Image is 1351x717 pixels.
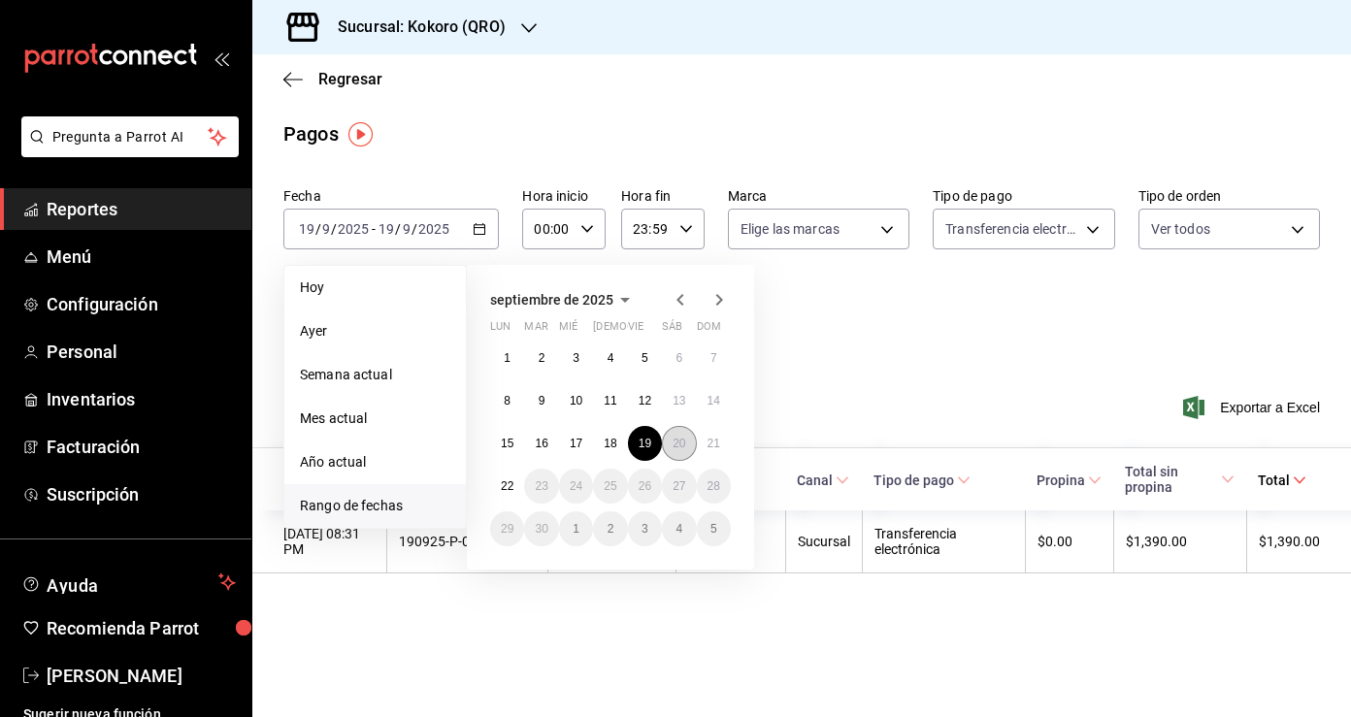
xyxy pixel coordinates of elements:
abbr: 16 de septiembre de 2025 [535,437,547,450]
button: 23 de septiembre de 2025 [524,469,558,504]
button: 3 de octubre de 2025 [628,511,662,546]
button: 20 de septiembre de 2025 [662,426,696,461]
abbr: 29 de septiembre de 2025 [501,522,513,536]
button: 29 de septiembre de 2025 [490,511,524,546]
abbr: 11 de septiembre de 2025 [604,394,616,407]
abbr: 17 de septiembre de 2025 [570,437,582,450]
input: ---- [337,221,370,237]
span: Semana actual [300,365,450,385]
label: Tipo de orden [1138,189,1320,203]
button: open_drawer_menu [214,50,229,66]
abbr: domingo [697,320,721,341]
button: 7 de septiembre de 2025 [697,341,731,375]
button: 17 de septiembre de 2025 [559,426,593,461]
abbr: 20 de septiembre de 2025 [673,437,685,450]
h3: Sucursal: Kokoro (QRO) [322,16,506,39]
span: Propina [1037,473,1102,488]
button: 5 de octubre de 2025 [697,511,731,546]
abbr: 1 de septiembre de 2025 [504,351,511,365]
span: Canal [797,473,849,488]
abbr: viernes [628,320,643,341]
abbr: 8 de septiembre de 2025 [504,394,511,407]
button: 15 de septiembre de 2025 [490,426,524,461]
button: 10 de septiembre de 2025 [559,383,593,418]
span: [PERSON_NAME] [47,663,236,689]
button: 19 de septiembre de 2025 [628,426,662,461]
abbr: 23 de septiembre de 2025 [535,479,547,493]
button: 2 de octubre de 2025 [593,511,627,546]
span: Total sin propina [1125,464,1235,495]
abbr: 12 de septiembre de 2025 [639,394,651,407]
abbr: 27 de septiembre de 2025 [673,479,685,493]
abbr: 15 de septiembre de 2025 [501,437,513,450]
button: 1 de octubre de 2025 [559,511,593,546]
button: 22 de septiembre de 2025 [490,469,524,504]
abbr: 24 de septiembre de 2025 [570,479,582,493]
abbr: 21 de septiembre de 2025 [708,437,720,450]
button: 2 de septiembre de 2025 [524,341,558,375]
button: Regresar [283,70,382,88]
abbr: 30 de septiembre de 2025 [535,522,547,536]
span: / [395,221,401,237]
span: Inventarios [47,386,236,412]
span: septiembre de 2025 [490,292,613,308]
abbr: miércoles [559,320,577,341]
div: $0.00 [1038,534,1102,549]
span: Hoy [300,277,450,298]
abbr: 10 de septiembre de 2025 [570,394,582,407]
input: -- [321,221,331,237]
span: Elige las marcas [741,219,840,239]
div: $1,390.00 [1126,534,1235,549]
button: 5 de septiembre de 2025 [628,341,662,375]
button: Pregunta a Parrot AI [21,116,239,157]
label: Fecha [283,189,499,203]
abbr: 7 de septiembre de 2025 [710,351,717,365]
button: 13 de septiembre de 2025 [662,383,696,418]
button: Exportar a Excel [1187,396,1320,419]
img: Tooltip marker [348,122,373,147]
button: 28 de septiembre de 2025 [697,469,731,504]
label: Hora inicio [522,189,606,203]
abbr: 9 de septiembre de 2025 [539,394,545,407]
input: -- [298,221,315,237]
button: 25 de septiembre de 2025 [593,469,627,504]
span: Personal [47,339,236,365]
abbr: 2 de octubre de 2025 [608,522,614,536]
span: Mes actual [300,408,450,429]
input: ---- [417,221,450,237]
input: -- [402,221,412,237]
abbr: 5 de octubre de 2025 [710,522,717,536]
div: Pagos [283,119,339,148]
abbr: 28 de septiembre de 2025 [708,479,720,493]
abbr: 5 de septiembre de 2025 [642,351,648,365]
span: Facturación [47,434,236,460]
span: Configuración [47,291,236,317]
a: Pregunta a Parrot AI [14,141,239,161]
abbr: 3 de septiembre de 2025 [573,351,579,365]
div: $1,390.00 [1259,534,1320,549]
abbr: jueves [593,320,708,341]
span: / [412,221,417,237]
button: 12 de septiembre de 2025 [628,383,662,418]
button: 24 de septiembre de 2025 [559,469,593,504]
button: 9 de septiembre de 2025 [524,383,558,418]
button: 18 de septiembre de 2025 [593,426,627,461]
button: 11 de septiembre de 2025 [593,383,627,418]
input: -- [378,221,395,237]
button: 4 de septiembre de 2025 [593,341,627,375]
abbr: 22 de septiembre de 2025 [501,479,513,493]
button: 14 de septiembre de 2025 [697,383,731,418]
abbr: 6 de septiembre de 2025 [675,351,682,365]
label: Marca [728,189,909,203]
div: Sucursal [798,534,850,549]
abbr: 18 de septiembre de 2025 [604,437,616,450]
label: Tipo de pago [933,189,1114,203]
abbr: 25 de septiembre de 2025 [604,479,616,493]
abbr: martes [524,320,547,341]
span: Año actual [300,452,450,473]
button: 3 de septiembre de 2025 [559,341,593,375]
button: 27 de septiembre de 2025 [662,469,696,504]
span: - [372,221,376,237]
